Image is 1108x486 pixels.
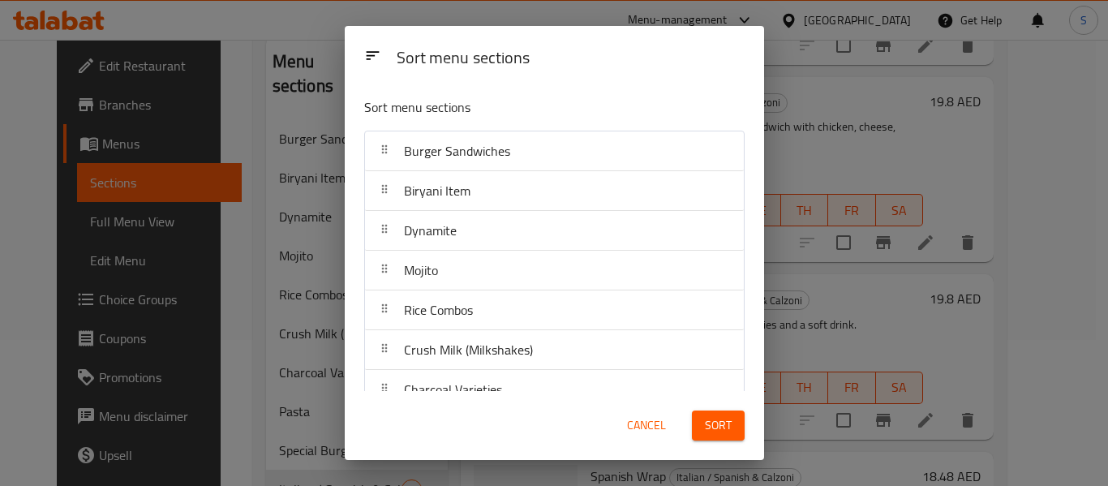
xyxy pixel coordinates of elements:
[705,415,732,436] span: Sort
[627,415,666,436] span: Cancel
[404,139,510,163] span: Burger Sandwiches
[365,290,744,330] div: Rice Combos
[404,218,457,243] span: Dynamite
[365,330,744,370] div: Crush Milk (Milkshakes)
[404,178,470,203] span: Biryani Item
[404,338,533,362] span: Crush Milk (Milkshakes)
[365,251,744,290] div: Mojito
[404,258,438,282] span: Mojito
[621,411,672,441] button: Cancel
[404,377,502,402] span: Charcoal Varieties
[390,41,751,77] div: Sort menu sections
[364,97,666,118] p: Sort menu sections
[365,370,744,410] div: Charcoal Varieties
[692,411,745,441] button: Sort
[365,171,744,211] div: Biryani Item
[365,211,744,251] div: Dynamite
[404,298,473,322] span: Rice Combos
[365,131,744,171] div: Burger Sandwiches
